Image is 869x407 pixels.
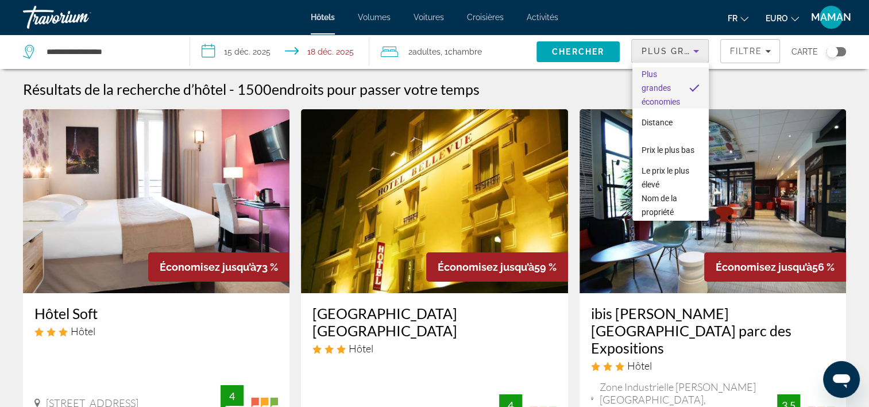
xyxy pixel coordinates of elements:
span: Le prix le plus élevé [642,166,689,189]
iframe: Bouton de lancement de la fenêtre de messagerie [823,361,860,398]
span: Nom de la propriété [642,194,677,217]
div: Trier par [632,63,709,221]
span: Distance [642,118,673,127]
span: Plus grandes économies [642,70,680,106]
span: Prix le plus bas [642,145,694,155]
